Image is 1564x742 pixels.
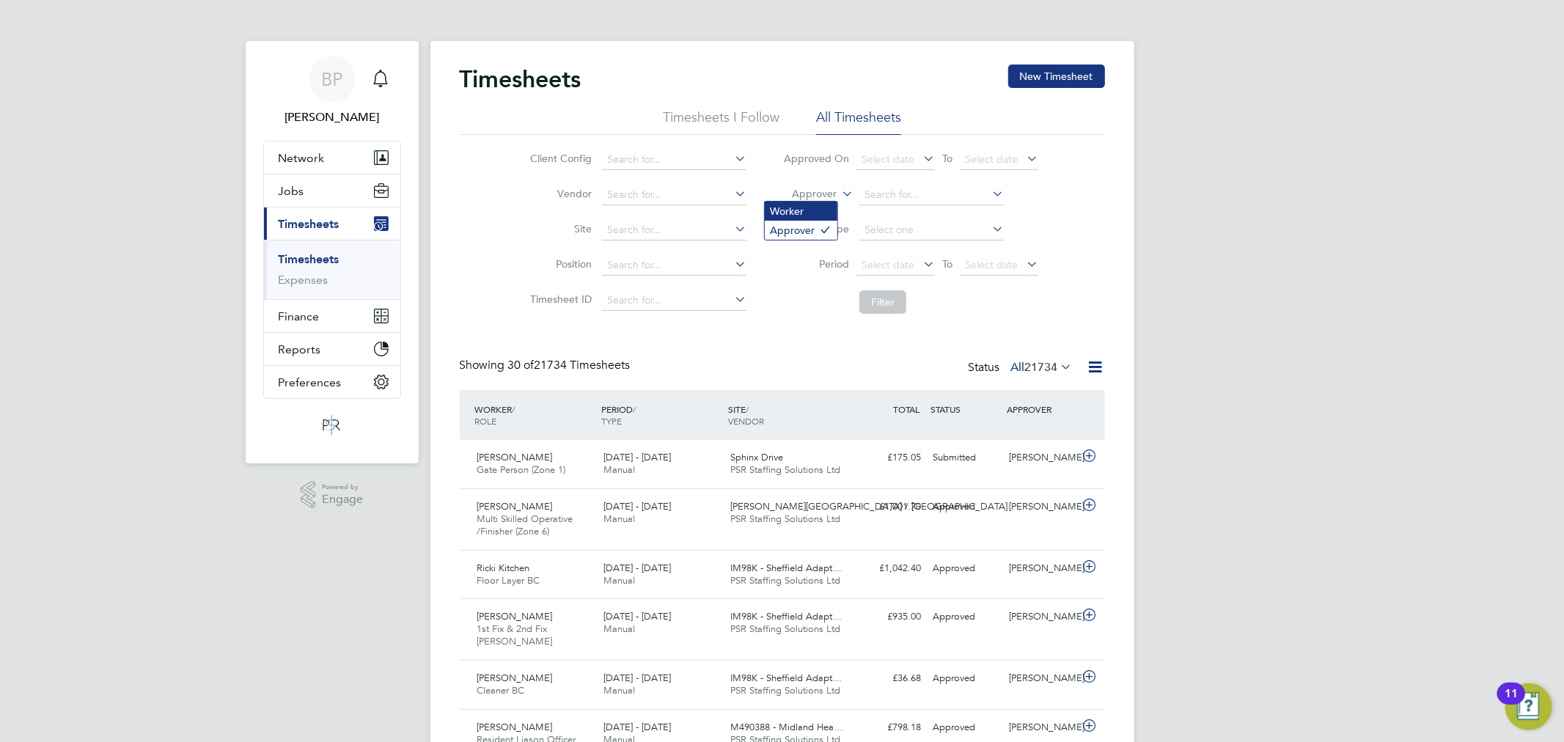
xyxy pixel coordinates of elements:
[526,257,592,271] label: Position
[730,610,842,622] span: IM98K - Sheffield Adapt…
[264,240,400,299] div: Timesheets
[477,721,553,733] span: [PERSON_NAME]
[928,556,1004,581] div: Approved
[526,152,592,165] label: Client Config
[1003,556,1079,581] div: [PERSON_NAME]
[928,495,1004,519] div: Approved
[894,403,920,415] span: TOTAL
[965,258,1018,271] span: Select date
[1025,360,1058,375] span: 21734
[746,403,749,415] span: /
[859,220,1004,240] input: Select one
[938,149,957,168] span: To
[602,150,746,170] input: Search for...
[601,415,622,427] span: TYPE
[477,672,553,684] span: [PERSON_NAME]
[279,217,339,231] span: Timesheets
[477,463,566,476] span: Gate Person (Zone 1)
[246,41,419,463] nav: Main navigation
[1003,396,1079,422] div: APPROVER
[862,258,914,271] span: Select date
[477,684,525,697] span: Cleaner BC
[603,574,635,587] span: Manual
[263,414,401,437] a: Go to home page
[1011,360,1073,375] label: All
[765,221,837,240] li: Approver
[928,446,1004,470] div: Submitted
[938,254,957,273] span: To
[471,396,598,434] div: WORKER
[263,56,401,126] a: BP[PERSON_NAME]
[928,716,1004,740] div: Approved
[508,358,631,372] span: 21734 Timesheets
[321,70,342,89] span: BP
[730,622,840,635] span: PSR Staffing Solutions Ltd
[771,187,837,202] label: Approver
[730,574,840,587] span: PSR Staffing Solutions Ltd
[730,513,840,525] span: PSR Staffing Solutions Ltd
[477,622,553,647] span: 1st Fix & 2nd Fix [PERSON_NAME]
[477,500,553,513] span: [PERSON_NAME]
[730,562,842,574] span: IM98K - Sheffield Adapt…
[1003,446,1079,470] div: [PERSON_NAME]
[477,610,553,622] span: [PERSON_NAME]
[279,151,325,165] span: Network
[730,463,840,476] span: PSR Staffing Solutions Ltd
[603,500,671,513] span: [DATE] - [DATE]
[526,222,592,235] label: Site
[765,202,837,221] li: Worker
[477,513,573,537] span: Multi Skilled Operative /Finisher (Zone 6)
[730,500,1007,513] span: [PERSON_NAME][GEOGRAPHIC_DATA] / [GEOGRAPHIC_DATA]
[928,666,1004,691] div: Approved
[851,716,928,740] div: £798.18
[633,403,636,415] span: /
[859,185,1004,205] input: Search for...
[264,366,400,398] button: Preferences
[322,493,363,506] span: Engage
[279,309,320,323] span: Finance
[851,605,928,629] div: £935.00
[859,290,906,314] button: Filter
[1505,694,1518,713] div: 11
[783,152,849,165] label: Approved On
[603,513,635,525] span: Manual
[279,252,339,266] a: Timesheets
[602,290,746,311] input: Search for...
[663,109,779,135] li: Timesheets I Follow
[1505,683,1552,730] button: Open Resource Center, 11 new notifications
[603,721,671,733] span: [DATE] - [DATE]
[279,184,304,198] span: Jobs
[279,273,328,287] a: Expenses
[728,415,764,427] span: VENDOR
[603,451,671,463] span: [DATE] - [DATE]
[264,142,400,174] button: Network
[1003,605,1079,629] div: [PERSON_NAME]
[526,293,592,306] label: Timesheet ID
[526,187,592,200] label: Vendor
[477,451,553,463] span: [PERSON_NAME]
[264,333,400,365] button: Reports
[603,562,671,574] span: [DATE] - [DATE]
[475,415,497,427] span: ROLE
[603,463,635,476] span: Manual
[279,375,342,389] span: Preferences
[508,358,535,372] span: 30 of
[264,175,400,207] button: Jobs
[969,358,1076,378] div: Status
[264,300,400,332] button: Finance
[1003,716,1079,740] div: [PERSON_NAME]
[603,610,671,622] span: [DATE] - [DATE]
[603,672,671,684] span: [DATE] - [DATE]
[851,666,928,691] div: £36.68
[322,481,363,493] span: Powered by
[603,684,635,697] span: Manual
[730,684,840,697] span: PSR Staffing Solutions Ltd
[460,358,634,373] div: Showing
[602,220,746,240] input: Search for...
[477,562,530,574] span: Ricki Kitchen
[318,414,345,437] img: psrsolutions-logo-retina.png
[851,556,928,581] div: £1,042.40
[602,255,746,276] input: Search for...
[1008,65,1105,88] button: New Timesheet
[816,109,901,135] li: All Timesheets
